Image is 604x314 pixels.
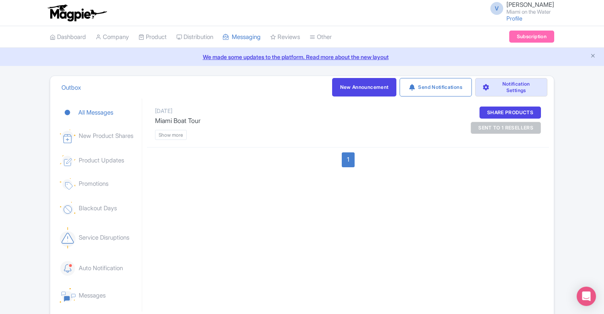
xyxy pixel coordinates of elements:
[61,77,81,99] a: Outbox
[96,26,129,48] a: Company
[332,78,396,96] a: New Announcement
[60,221,139,254] a: Service Disruptions
[60,227,75,248] img: icon-service-disruption-passive-d53cc9fb2ac501153ed424a81dd5f4a8.svg
[60,149,139,172] a: Product Updates
[486,2,554,14] a: V [PERSON_NAME] Miami on the Water
[176,26,213,48] a: Distribution
[223,26,261,48] a: Messaging
[506,15,522,22] a: Profile
[475,78,547,96] a: Notification Settings
[60,129,75,143] img: icon-share-products-passive-586cf1afebc7ee56cd27c2962df33887.svg
[46,4,108,22] img: logo-ab69f6fb50320c5b225c76a69d11143b.png
[60,102,139,124] a: All Messages
[60,282,139,309] a: Messages
[155,116,445,125] p: Miami Boat Tour
[490,2,503,15] span: V
[60,195,139,222] a: Blackout Days
[342,152,355,167] p: 1
[590,52,596,61] button: Close announcement
[310,26,332,48] a: Other
[60,178,75,190] img: icon-new-promotion-passive-97cfc8a2a1699b87f57f1e372f5c4344.svg
[60,202,75,215] img: icon-blocked-days-passive-0febe7090a5175195feee36c38de928a.svg
[577,287,596,306] div: Open Intercom Messenger
[50,26,86,48] a: Dashboard
[480,107,541,119] div: Share Products
[400,78,472,96] a: Send Notifications
[155,130,187,140] btn: Show more
[155,107,172,114] span: [DATE]
[509,31,554,43] a: Subscription
[139,26,167,48] a: Product
[5,53,599,61] a: We made some updates to the platform. Read more about the new layout
[60,288,75,303] img: icon-general-message-passive-dced38b8be14f6433371365708243c1d.svg
[471,122,541,134] div: sent to 1 resellers
[506,1,554,8] span: [PERSON_NAME]
[270,26,300,48] a: Reviews
[506,9,554,14] small: Miami on the Water
[60,123,139,150] a: New Product Shares
[60,172,139,196] a: Promotions
[60,261,75,276] img: icon-auto-notification-passive-90f0fc5d3ac5efac254e4ceb20dbff71.svg
[60,155,75,166] img: icon-product-update-passive-d8b36680673ce2f1c1093c6d3d9e0655.svg
[60,254,139,283] a: Auto Notification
